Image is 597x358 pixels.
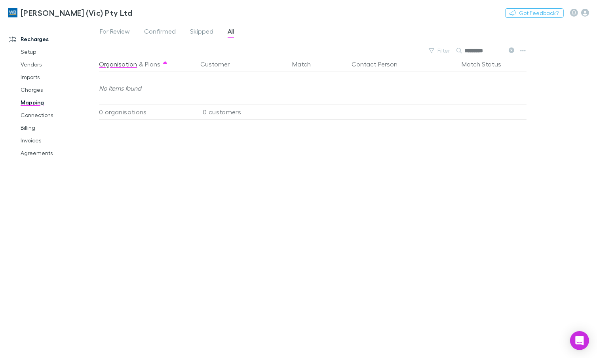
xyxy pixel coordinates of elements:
[21,8,132,17] h3: [PERSON_NAME] (Vic) Pty Ltd
[194,104,289,120] div: 0 customers
[292,56,320,72] button: Match
[99,56,137,72] button: Organisation
[425,46,455,55] button: Filter
[3,3,137,22] a: [PERSON_NAME] (Vic) Pty Ltd
[13,58,103,71] a: Vendors
[13,121,103,134] a: Billing
[13,96,103,109] a: Mapping
[13,134,103,147] a: Invoices
[570,331,589,350] div: Open Intercom Messenger
[200,56,239,72] button: Customer
[13,83,103,96] a: Charges
[100,27,130,38] span: For Review
[8,8,17,17] img: William Buck (Vic) Pty Ltd's Logo
[13,147,103,159] a: Agreements
[99,72,522,104] div: No items found
[352,56,407,72] button: Contact Person
[99,104,194,120] div: 0 organisations
[505,8,564,18] button: Got Feedback?
[13,71,103,83] a: Imports
[99,56,191,72] div: &
[462,56,511,72] button: Match Status
[228,27,234,38] span: All
[145,56,160,72] button: Plans
[13,45,103,58] a: Setup
[190,27,213,38] span: Skipped
[144,27,176,38] span: Confirmed
[13,109,103,121] a: Connections
[2,33,103,45] a: Recharges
